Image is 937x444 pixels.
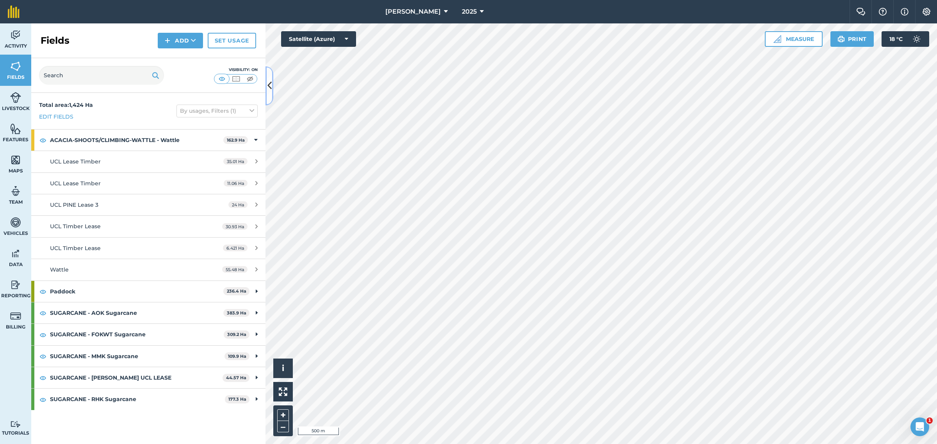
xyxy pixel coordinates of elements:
[922,8,931,16] img: A cog icon
[889,31,903,47] span: 18 ° C
[50,302,223,323] strong: SUGARCANE - AOK Sugarcane
[273,359,293,378] button: i
[31,194,265,215] a: UCL PINE Lease 324 Ha
[282,363,284,373] span: i
[837,34,845,44] img: svg+xml;base64,PHN2ZyB4bWxucz0iaHR0cDovL3d3dy53My5vcmcvMjAwMC9zdmciIHdpZHRoPSIxOSIgaGVpZ2h0PSIyNC...
[223,158,248,165] span: 35.01 Ha
[39,101,93,108] strong: Total area : 1,424 Ha
[765,31,823,47] button: Measure
[910,417,929,436] iframe: Intercom live chat
[39,352,46,361] img: svg+xml;base64,PHN2ZyB4bWxucz0iaHR0cDovL3d3dy53My5vcmcvMjAwMC9zdmciIHdpZHRoPSIxOCIgaGVpZ2h0PSIyNC...
[50,130,223,151] strong: ACACIA-SHOOTS/CLIMBING-WATTLE - Wattle
[39,395,46,404] img: svg+xml;base64,PHN2ZyB4bWxucz0iaHR0cDovL3d3dy53My5vcmcvMjAwMC9zdmciIHdpZHRoPSIxOCIgaGVpZ2h0PSIyNC...
[10,123,21,135] img: svg+xml;base64,PHN2ZyB4bWxucz0iaHR0cDovL3d3dy53My5vcmcvMjAwMC9zdmciIHdpZHRoPSI1NiIgaGVpZ2h0PSI2MC...
[901,7,908,16] img: svg+xml;base64,PHN2ZyB4bWxucz0iaHR0cDovL3d3dy53My5vcmcvMjAwMC9zdmciIHdpZHRoPSIxNyIgaGVpZ2h0PSIxNy...
[224,180,248,186] span: 11.06 Ha
[830,31,874,47] button: Print
[31,281,265,302] div: Paddock236.4 Ha
[50,346,224,367] strong: SUGARCANE - MMK Sugarcane
[39,330,46,339] img: svg+xml;base64,PHN2ZyB4bWxucz0iaHR0cDovL3d3dy53My5vcmcvMjAwMC9zdmciIHdpZHRoPSIxOCIgaGVpZ2h0PSIyNC...
[31,130,265,151] div: ACACIA-SHOOTS/CLIMBING-WATTLE - Wattle162.9 Ha
[277,421,289,432] button: –
[909,31,925,47] img: svg+xml;base64,PD94bWwgdmVyc2lvbj0iMS4wIiBlbmNvZGluZz0idXRmLTgiPz4KPCEtLSBHZW5lcmF0b3I6IEFkb2JlIE...
[31,367,265,388] div: SUGARCANE - [PERSON_NAME] UCL LEASE44.57 Ha
[227,332,246,337] strong: 309.2 Ha
[50,389,225,410] strong: SUGARCANE - RHK Sugarcane
[878,8,887,16] img: A question mark icon
[10,421,21,428] img: svg+xml;base64,PD94bWwgdmVyc2lvbj0iMS4wIiBlbmNvZGluZz0idXRmLTgiPz4KPCEtLSBHZW5lcmF0b3I6IEFkb2JlIE...
[227,137,245,143] strong: 162.9 Ha
[222,223,248,230] span: 30.93 Ha
[39,66,164,85] input: Search
[10,185,21,197] img: svg+xml;base64,PD94bWwgdmVyc2lvbj0iMS4wIiBlbmNvZGluZz0idXRmLTgiPz4KPCEtLSBHZW5lcmF0b3I6IEFkb2JlIE...
[882,31,929,47] button: 18 °C
[31,151,265,172] a: UCL Lease Timber35.01 Ha
[10,279,21,291] img: svg+xml;base64,PD94bWwgdmVyc2lvbj0iMS4wIiBlbmNvZGluZz0idXRmLTgiPz4KPCEtLSBHZW5lcmF0b3I6IEFkb2JlIE...
[31,259,265,280] a: Wattle55.48 Ha
[385,7,441,16] span: [PERSON_NAME]
[8,5,20,18] img: fieldmargin Logo
[39,135,46,145] img: svg+xml;base64,PHN2ZyB4bWxucz0iaHR0cDovL3d3dy53My5vcmcvMjAwMC9zdmciIHdpZHRoPSIxOCIgaGVpZ2h0PSIyNC...
[208,33,256,48] a: Set usage
[50,266,69,273] span: Wattle
[50,324,224,345] strong: SUGARCANE - FOKWT Sugarcane
[245,75,255,83] img: svg+xml;base64,PHN2ZyB4bWxucz0iaHR0cDovL3d3dy53My5vcmcvMjAwMC9zdmciIHdpZHRoPSI1MCIgaGVpZ2h0PSI0MC...
[31,302,265,323] div: SUGARCANE - AOK Sugarcane383.9 Ha
[227,288,246,294] strong: 236.4 Ha
[31,389,265,410] div: SUGARCANE - RHK Sugarcane177.3 Ha
[31,346,265,367] div: SUGARCANE - MMK Sugarcane109.9 Ha
[277,409,289,421] button: +
[50,245,101,252] span: UCL Timber Lease
[10,92,21,103] img: svg+xml;base64,PD94bWwgdmVyc2lvbj0iMS4wIiBlbmNvZGluZz0idXRmLTgiPz4KPCEtLSBHZW5lcmF0b3I6IEFkb2JlIE...
[50,367,223,388] strong: SUGARCANE - [PERSON_NAME] UCL LEASE
[50,223,101,230] span: UCL Timber Lease
[222,266,248,273] span: 55.48 Ha
[10,154,21,166] img: svg+xml;base64,PHN2ZyB4bWxucz0iaHR0cDovL3d3dy53My5vcmcvMjAwMC9zdmciIHdpZHRoPSI1NiIgaGVpZ2h0PSI2MC...
[50,158,101,165] span: UCL Lease Timber
[39,112,73,121] a: Edit fields
[31,324,265,345] div: SUGARCANE - FOKWT Sugarcane309.2 Ha
[228,201,248,208] span: 24 Ha
[231,75,241,83] img: svg+xml;base64,PHN2ZyB4bWxucz0iaHR0cDovL3d3dy53My5vcmcvMjAwMC9zdmciIHdpZHRoPSI1MCIgaGVpZ2h0PSI0MC...
[10,310,21,322] img: svg+xml;base64,PD94bWwgdmVyc2lvbj0iMS4wIiBlbmNvZGluZz0idXRmLTgiPz4KPCEtLSBHZW5lcmF0b3I6IEFkb2JlIE...
[152,71,159,80] img: svg+xml;base64,PHN2ZyB4bWxucz0iaHR0cDovL3d3dy53My5vcmcvMjAwMC9zdmciIHdpZHRoPSIxOSIgaGVpZ2h0PSIyNC...
[10,60,21,72] img: svg+xml;base64,PHN2ZyB4bWxucz0iaHR0cDovL3d3dy53My5vcmcvMjAwMC9zdmciIHdpZHRoPSI1NiIgaGVpZ2h0PSI2MC...
[50,201,98,208] span: UCL PINE Lease 3
[39,287,46,296] img: svg+xml;base64,PHN2ZyB4bWxucz0iaHR0cDovL3d3dy53My5vcmcvMjAwMC9zdmciIHdpZHRoPSIxOCIgaGVpZ2h0PSIyNC...
[31,216,265,237] a: UCL Timber Lease30.93 Ha
[279,387,287,396] img: Four arrows, one pointing top left, one top right, one bottom right and the last bottom left
[926,417,933,424] span: 1
[10,29,21,41] img: svg+xml;base64,PD94bWwgdmVyc2lvbj0iMS4wIiBlbmNvZGluZz0idXRmLTgiPz4KPCEtLSBHZW5lcmF0b3I6IEFkb2JlIE...
[165,36,170,45] img: svg+xml;base64,PHN2ZyB4bWxucz0iaHR0cDovL3d3dy53My5vcmcvMjAwMC9zdmciIHdpZHRoPSIxNCIgaGVpZ2h0PSIyNC...
[50,180,101,187] span: UCL Lease Timber
[39,308,46,318] img: svg+xml;base64,PHN2ZyB4bWxucz0iaHR0cDovL3d3dy53My5vcmcvMjAwMC9zdmciIHdpZHRoPSIxOCIgaGVpZ2h0PSIyNC...
[281,31,356,47] button: Satellite (Azure)
[10,248,21,259] img: svg+xml;base64,PD94bWwgdmVyc2lvbj0iMS4wIiBlbmNvZGluZz0idXRmLTgiPz4KPCEtLSBHZW5lcmF0b3I6IEFkb2JlIE...
[856,8,866,16] img: Two speech bubbles overlapping with the left bubble in the forefront
[217,75,227,83] img: svg+xml;base64,PHN2ZyB4bWxucz0iaHR0cDovL3d3dy53My5vcmcvMjAwMC9zdmciIHdpZHRoPSI1MCIgaGVpZ2h0PSI0MC...
[223,245,248,251] span: 6.421 Ha
[158,33,203,48] button: Add
[227,310,246,316] strong: 383.9 Ha
[39,373,46,382] img: svg+xml;base64,PHN2ZyB4bWxucz0iaHR0cDovL3d3dy53My5vcmcvMjAwMC9zdmciIHdpZHRoPSIxOCIgaGVpZ2h0PSIyNC...
[462,7,477,16] span: 2025
[176,105,258,117] button: By usages, Filters (1)
[228,353,246,359] strong: 109.9 Ha
[226,375,246,380] strong: 44.57 Ha
[31,173,265,194] a: UCL Lease Timber11.06 Ha
[50,281,223,302] strong: Paddock
[773,35,781,43] img: Ruler icon
[41,34,69,47] h2: Fields
[31,238,265,259] a: UCL Timber Lease6.421 Ha
[228,396,246,402] strong: 177.3 Ha
[214,67,258,73] div: Visibility: On
[10,217,21,228] img: svg+xml;base64,PD94bWwgdmVyc2lvbj0iMS4wIiBlbmNvZGluZz0idXRmLTgiPz4KPCEtLSBHZW5lcmF0b3I6IEFkb2JlIE...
